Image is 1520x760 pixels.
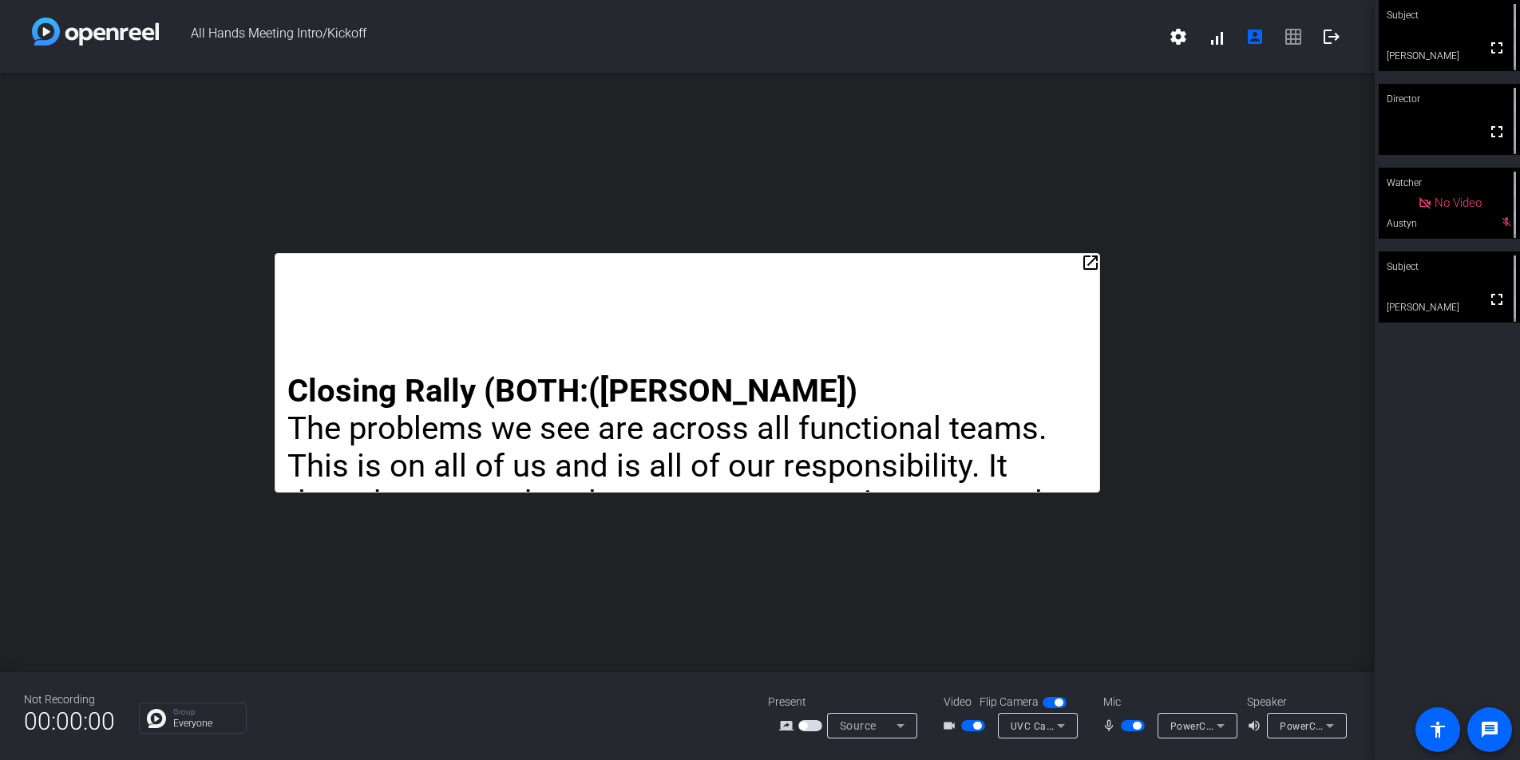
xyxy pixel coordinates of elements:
span: No Video [1435,196,1482,210]
mat-icon: accessibility [1428,720,1447,739]
div: Speaker [1247,694,1343,711]
div: Present [768,694,928,711]
mat-icon: fullscreen [1487,290,1506,309]
span: PowerConf S3 (10d6:2000) [1280,719,1407,732]
span: Video [944,694,972,711]
mat-icon: fullscreen [1487,38,1506,57]
p: Everyone [173,718,238,728]
div: Not Recording [24,691,115,708]
mat-icon: videocam_outline [942,716,961,735]
div: Mic [1087,694,1247,711]
mat-icon: open_in_new [1081,253,1100,272]
img: white-gradient.svg [32,18,159,46]
span: Flip Camera [980,694,1039,711]
span: All Hands Meeting Intro/Kickoff [159,18,1159,56]
div: Director [1379,84,1520,114]
span: Source [840,719,877,732]
mat-icon: screen_share_outline [779,716,798,735]
mat-icon: settings [1169,27,1188,46]
div: Subject [1379,251,1520,282]
span: UVC Camera (fefe:4321) [1011,719,1125,732]
mat-icon: fullscreen [1487,122,1506,141]
strong: Closing Rally (BOTH: [287,372,588,410]
span: 00:00:00 [24,702,115,741]
span: PowerConf S3 (10d6:2000) [1170,719,1297,732]
mat-icon: account_box [1245,27,1265,46]
img: Chat Icon [147,709,166,728]
mat-icon: message [1480,720,1499,739]
mat-icon: logout [1322,27,1341,46]
div: Watcher [1379,168,1520,198]
strong: ([PERSON_NAME]) [588,372,857,410]
button: signal_cellular_alt [1197,18,1236,56]
mat-icon: mic_none [1102,716,1121,735]
p: The problems we see are across all functional teams. This is on all of us and is all of our respo... [287,410,1087,746]
mat-icon: volume_up [1247,716,1266,735]
p: Group [173,708,238,716]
